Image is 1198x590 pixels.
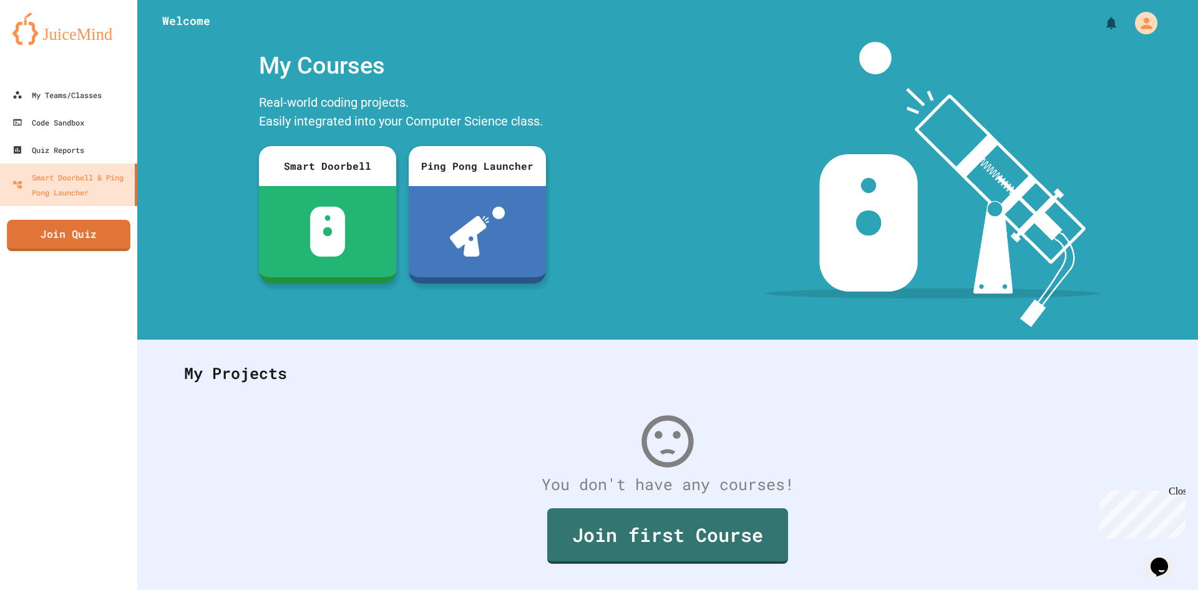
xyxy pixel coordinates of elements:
a: Join Quiz [7,220,130,251]
div: My Projects [172,349,1164,398]
div: Chat with us now!Close [5,5,86,79]
div: Quiz Reports [12,142,84,157]
div: My Teams/Classes [12,87,102,102]
div: Real-world coding projects. Easily integrated into your Computer Science class. [253,90,552,137]
div: Ping Pong Launcher [409,146,546,186]
div: My Account [1122,9,1161,37]
div: Code Sandbox [12,115,84,130]
div: My Courses [253,42,552,90]
div: My Notifications [1081,12,1122,34]
img: logo-orange.svg [12,12,125,45]
iframe: chat widget [1094,486,1186,539]
img: ppl-with-ball.png [450,207,505,257]
div: Smart Doorbell & Ping Pong Launcher [12,170,130,200]
div: Smart Doorbell [259,146,396,186]
div: You don't have any courses! [172,473,1164,496]
a: Join first Course [547,508,788,564]
img: banner-image-my-projects.png [766,42,1100,327]
iframe: chat widget [1146,540,1186,578]
img: sdb-white.svg [310,207,346,257]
